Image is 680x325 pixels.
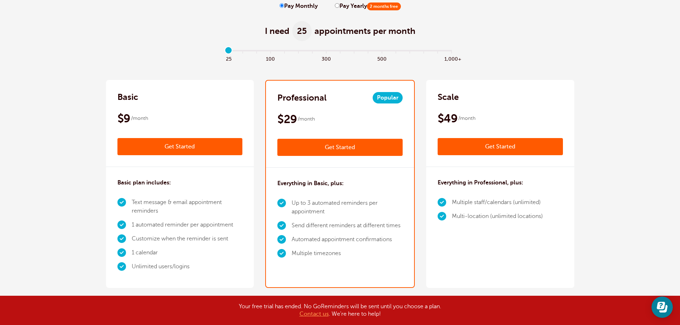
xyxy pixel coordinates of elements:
[292,196,403,219] li: Up to 3 automated reminders per appointment
[162,303,519,318] div: Your free trial has ended. No GoReminders will be sent until you choose a plan. . We're here to h...
[279,3,284,8] input: Pay Monthly
[375,54,389,62] span: 500
[292,219,403,233] li: Send different reminders at different times
[292,21,312,41] span: 25
[222,54,236,62] span: 25
[444,54,458,62] span: 1,000+
[335,3,401,10] label: Pay Yearly
[117,178,171,187] h3: Basic plan includes:
[132,246,243,260] li: 1 calendar
[452,195,543,209] li: Multiple staff/calendars (unlimited)
[438,91,459,103] h2: Scale
[277,139,403,156] a: Get Started
[265,25,289,37] span: I need
[319,54,333,62] span: 300
[367,2,401,10] span: 2 months free
[279,3,318,10] label: Pay Monthly
[438,138,563,155] a: Get Started
[298,115,315,123] span: /month
[132,232,243,246] li: Customize when the reminder is sent
[132,260,243,274] li: Unlimited users/logins
[314,25,415,37] span: appointments per month
[373,92,403,103] span: Popular
[292,233,403,247] li: Automated appointment confirmations
[132,218,243,232] li: 1 automated reminder per appointment
[117,111,130,126] span: $9
[277,92,327,103] h2: Professional
[277,179,344,188] h3: Everything in Basic, plus:
[277,112,297,126] span: $29
[438,111,457,126] span: $49
[263,54,277,62] span: 100
[117,138,243,155] a: Get Started
[117,91,138,103] h2: Basic
[292,247,403,260] li: Multiple timezones
[335,3,339,8] input: Pay Yearly2 months free
[458,114,475,123] span: /month
[651,296,673,318] iframe: Resource center
[131,114,148,123] span: /month
[438,178,523,187] h3: Everything in Professional, plus:
[132,195,243,218] li: Text message & email appointment reminders
[452,209,543,223] li: Multi-location (unlimited locations)
[299,311,329,317] a: Contact us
